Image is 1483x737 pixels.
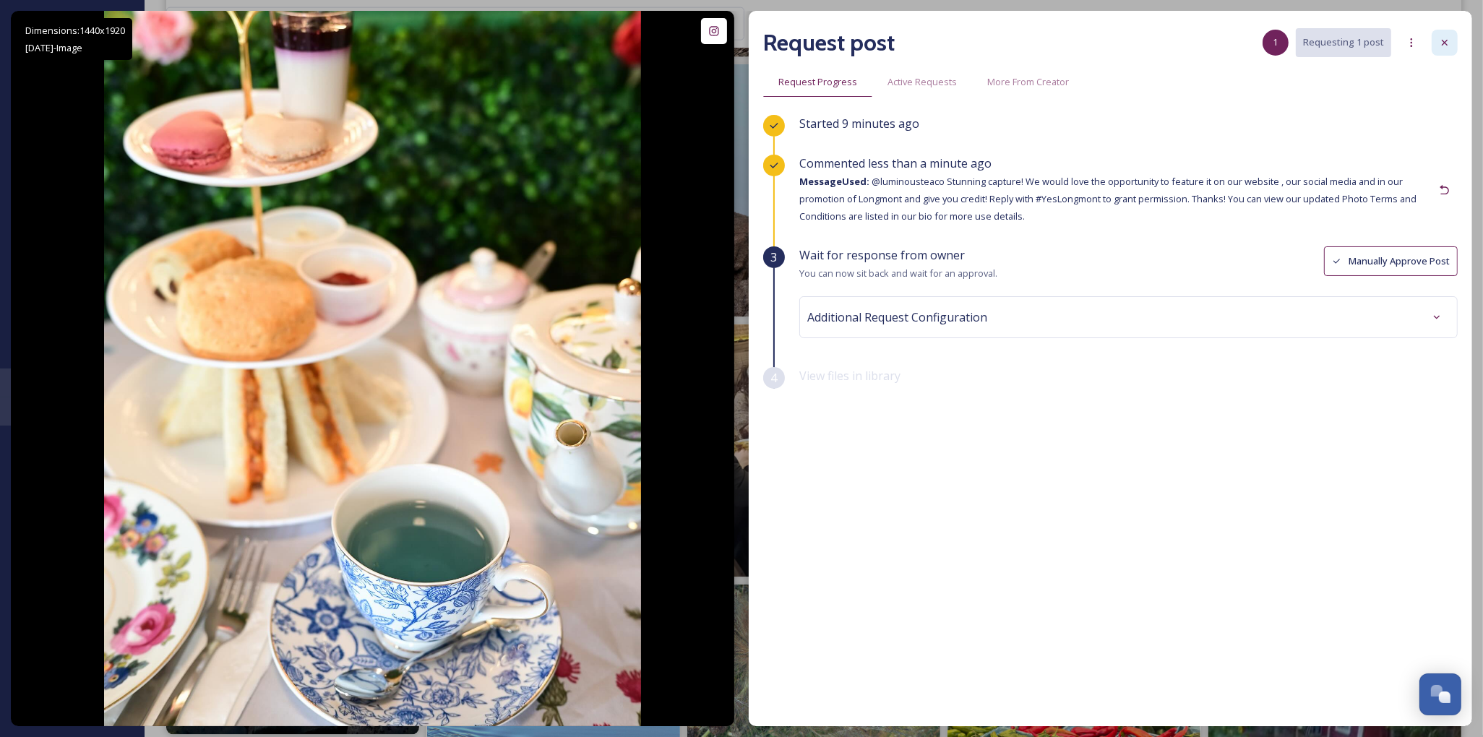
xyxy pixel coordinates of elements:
img: Join us for some amazing afternoon tea service with sandwiches, scones, pastries, and desserts. W... [104,11,641,726]
span: 3 [770,249,777,266]
h2: Request post [763,25,895,60]
span: Commented less than a minute ago [799,155,992,171]
span: Started 9 minutes ago [799,116,919,132]
span: Request Progress [778,75,857,89]
span: Dimensions: 1440 x 1920 [25,24,125,37]
span: Additional Request Configuration [807,309,987,326]
span: Wait for response from owner [799,247,965,263]
span: You can now sit back and wait for an approval. [799,267,997,280]
strong: Message Used: [799,175,869,188]
span: Active Requests [887,75,957,89]
span: 4 [770,369,777,387]
span: More From Creator [987,75,1069,89]
button: Requesting 1 post [1296,28,1391,56]
span: View files in library [799,368,900,384]
span: [DATE] - Image [25,41,82,54]
button: Manually Approve Post [1324,246,1458,276]
span: @luminousteaco Stunning capture! We would love the opportunity to feature it on our website , our... [799,175,1417,223]
button: Open Chat [1419,673,1461,715]
span: 1 [1273,35,1278,49]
